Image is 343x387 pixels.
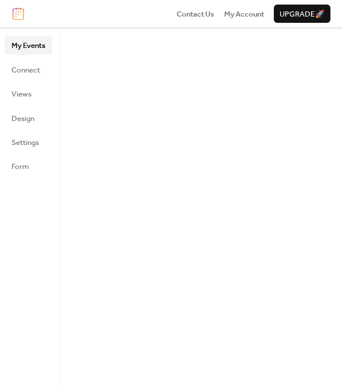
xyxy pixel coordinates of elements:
a: Connect [5,61,52,79]
span: Form [11,161,29,172]
a: My Account [224,8,264,19]
span: My Account [224,9,264,20]
span: Views [11,88,31,100]
span: Contact Us [177,9,214,20]
a: Settings [5,133,52,151]
a: Contact Us [177,8,214,19]
a: Form [5,157,52,175]
span: Design [11,113,34,124]
button: Upgrade🚀 [274,5,330,23]
a: My Events [5,36,52,54]
a: Design [5,109,52,127]
span: Upgrade 🚀 [280,9,325,20]
span: My Events [11,40,45,51]
a: Views [5,84,52,103]
span: Settings [11,137,39,148]
img: logo [13,7,24,20]
span: Connect [11,64,40,76]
